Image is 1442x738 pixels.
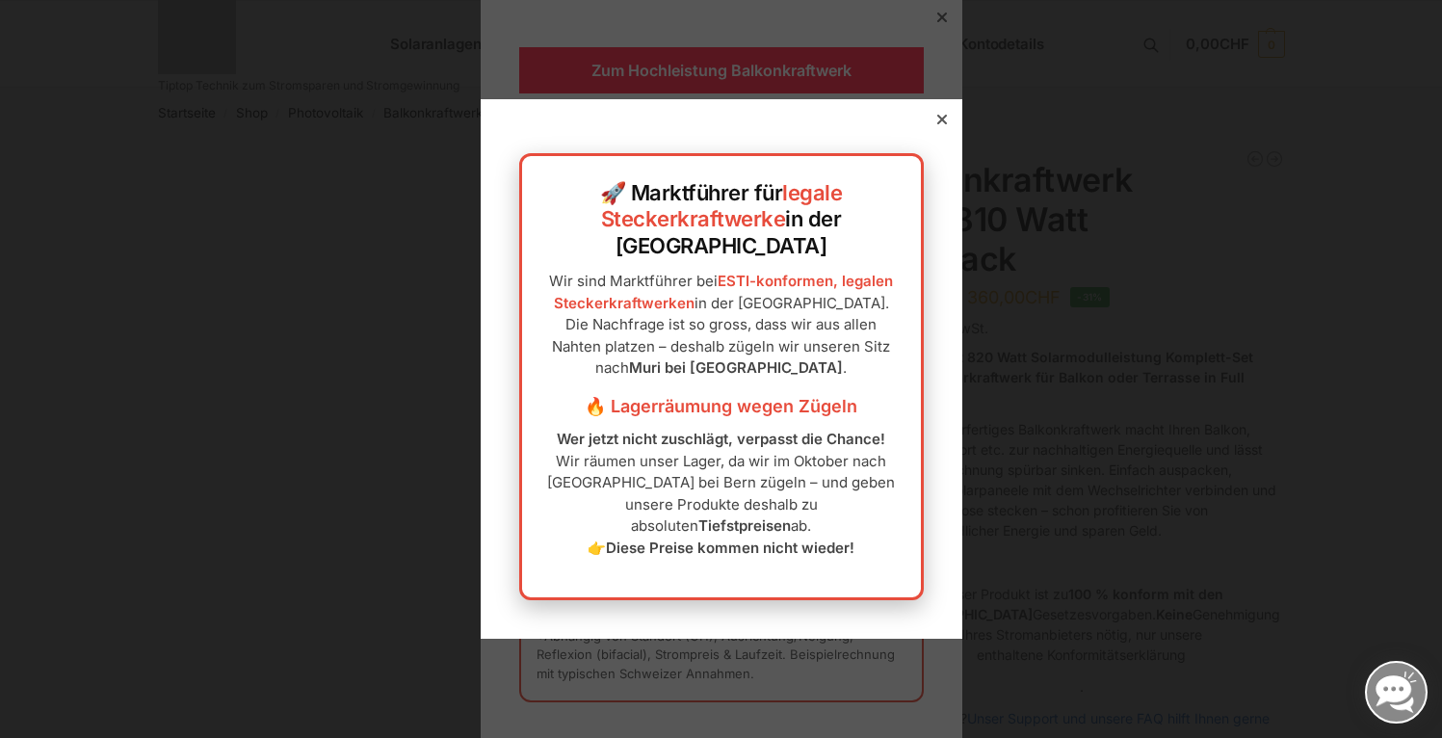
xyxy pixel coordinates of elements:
p: Wir sind Marktführer bei in der [GEOGRAPHIC_DATA]. Die Nachfrage ist so gross, dass wir aus allen... [541,271,902,380]
strong: Muri bei [GEOGRAPHIC_DATA] [629,358,843,377]
strong: Wer jetzt nicht zuschlägt, verpasst die Chance! [557,430,885,448]
p: Wir räumen unser Lager, da wir im Oktober nach [GEOGRAPHIC_DATA] bei Bern zügeln – und geben unse... [541,429,902,559]
strong: Tiefstpreisen [698,516,791,535]
a: legale Steckerkraftwerke [601,180,843,232]
h2: 🚀 Marktführer für in der [GEOGRAPHIC_DATA] [541,180,902,260]
a: ESTI-konformen, legalen Steckerkraftwerken [554,272,894,312]
strong: Diese Preise kommen nicht wieder! [606,539,854,557]
h3: 🔥 Lagerräumung wegen Zügeln [541,394,902,419]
